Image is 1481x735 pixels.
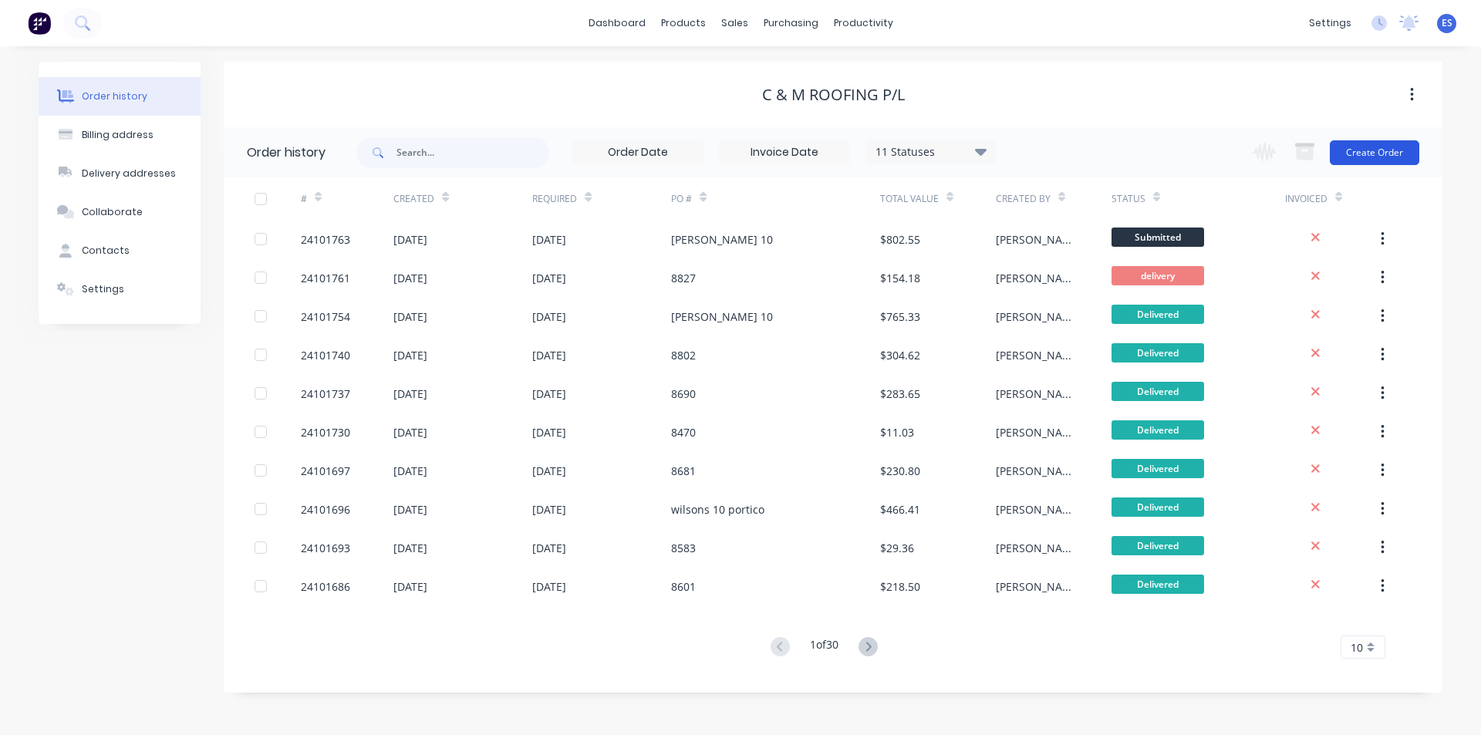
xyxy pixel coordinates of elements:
[581,12,653,35] a: dashboard
[996,231,1081,248] div: [PERSON_NAME]
[532,347,566,363] div: [DATE]
[671,424,696,440] div: 8470
[996,578,1081,595] div: [PERSON_NAME]
[301,501,350,518] div: 24101696
[301,231,350,248] div: 24101763
[532,270,566,286] div: [DATE]
[1112,420,1204,440] span: Delivered
[671,463,696,479] div: 8681
[671,192,692,206] div: PO #
[762,86,905,104] div: C & M Roofing P/L
[301,308,350,325] div: 24101754
[393,231,427,248] div: [DATE]
[301,270,350,286] div: 24101761
[1112,228,1204,247] span: Submitted
[82,282,124,296] div: Settings
[301,192,307,206] div: #
[573,141,703,164] input: Order Date
[301,540,350,556] div: 24101693
[810,636,838,659] div: 1 of 30
[880,424,914,440] div: $11.03
[532,540,566,556] div: [DATE]
[393,386,427,402] div: [DATE]
[532,231,566,248] div: [DATE]
[671,501,764,518] div: wilsons 10 portico
[996,192,1051,206] div: Created By
[996,270,1081,286] div: [PERSON_NAME]
[1330,140,1419,165] button: Create Order
[247,143,326,162] div: Order history
[82,167,176,180] div: Delivery addresses
[1112,343,1204,362] span: Delivered
[714,12,756,35] div: sales
[880,463,920,479] div: $230.80
[996,463,1081,479] div: [PERSON_NAME]
[996,177,1112,220] div: Created By
[720,141,849,164] input: Invoice Date
[39,154,201,193] button: Delivery addresses
[393,424,427,440] div: [DATE]
[996,347,1081,363] div: [PERSON_NAME]
[301,463,350,479] div: 24101697
[996,540,1081,556] div: [PERSON_NAME]
[28,12,51,35] img: Factory
[532,578,566,595] div: [DATE]
[866,143,996,160] div: 11 Statuses
[532,192,577,206] div: Required
[1112,305,1204,324] span: Delivered
[826,12,901,35] div: productivity
[880,578,920,595] div: $218.50
[532,501,566,518] div: [DATE]
[393,270,427,286] div: [DATE]
[82,128,153,142] div: Billing address
[1351,639,1363,656] span: 10
[880,501,920,518] div: $466.41
[39,193,201,231] button: Collaborate
[1112,459,1204,478] span: Delivered
[880,386,920,402] div: $283.65
[301,424,350,440] div: 24101730
[82,205,143,219] div: Collaborate
[1442,16,1452,30] span: ES
[880,192,939,206] div: Total Value
[671,177,879,220] div: PO #
[1112,382,1204,401] span: Delivered
[393,347,427,363] div: [DATE]
[39,231,201,270] button: Contacts
[301,177,393,220] div: #
[880,231,920,248] div: $802.55
[532,386,566,402] div: [DATE]
[1112,192,1145,206] div: Status
[671,540,696,556] div: 8583
[880,540,914,556] div: $29.36
[301,347,350,363] div: 24101740
[671,578,696,595] div: 8601
[671,308,773,325] div: [PERSON_NAME] 10
[671,231,773,248] div: [PERSON_NAME] 10
[671,270,696,286] div: 8827
[880,308,920,325] div: $765.33
[1112,177,1285,220] div: Status
[393,308,427,325] div: [DATE]
[82,89,147,103] div: Order history
[996,308,1081,325] div: [PERSON_NAME]
[39,116,201,154] button: Billing address
[301,578,350,595] div: 24101686
[880,347,920,363] div: $304.62
[532,424,566,440] div: [DATE]
[393,192,434,206] div: Created
[393,177,532,220] div: Created
[301,386,350,402] div: 24101737
[82,244,130,258] div: Contacts
[396,137,549,168] input: Search...
[996,501,1081,518] div: [PERSON_NAME]
[393,501,427,518] div: [DATE]
[671,347,696,363] div: 8802
[393,463,427,479] div: [DATE]
[1285,192,1328,206] div: Invoiced
[880,177,996,220] div: Total Value
[880,270,920,286] div: $154.18
[1112,536,1204,555] span: Delivered
[1112,497,1204,517] span: Delivered
[1112,266,1204,285] span: delivery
